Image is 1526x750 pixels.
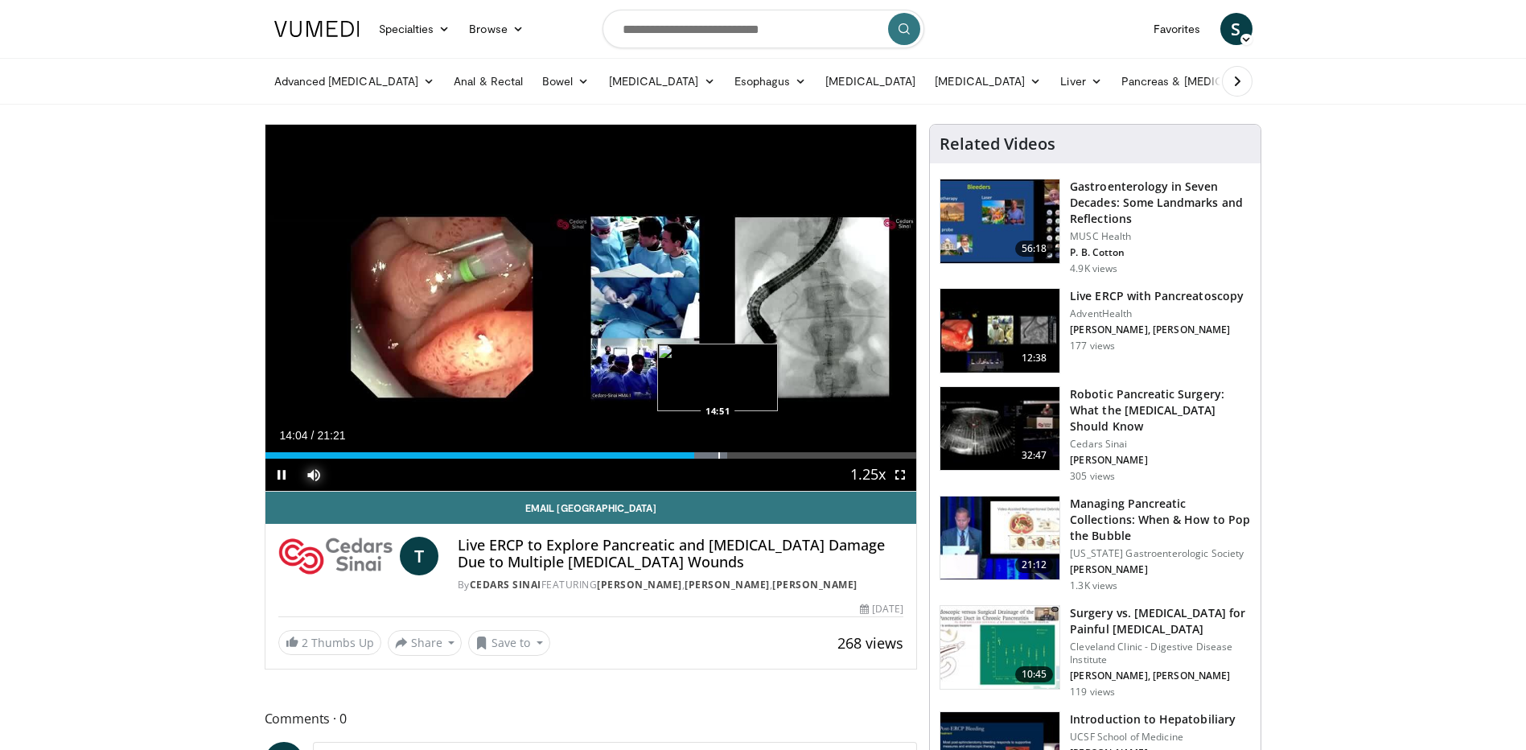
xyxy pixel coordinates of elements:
[1070,670,1251,682] p: [PERSON_NAME], [PERSON_NAME]
[685,578,770,591] a: [PERSON_NAME]
[1051,65,1111,97] a: Liver
[1015,666,1054,682] span: 10:45
[940,288,1251,373] a: 12:38 Live ERCP with Pancreatoscopy AdventHealth [PERSON_NAME], [PERSON_NAME] 177 views
[1070,323,1244,336] p: [PERSON_NAME], [PERSON_NAME]
[940,289,1059,373] img: b8ff7ba1-270f-4e0c-8589-a9d683fcd13f.150x105_q85_crop-smart_upscale.jpg
[274,21,360,37] img: VuMedi Logo
[940,497,1059,580] img: ba13bec6-ff14-477f-b364-fd3f3631e9dc.150x105_q85_crop-smart_upscale.jpg
[1070,386,1251,435] h3: Robotic Pancreatic Surgery: What the [MEDICAL_DATA] Should Know
[940,179,1251,275] a: 56:18 Gastroenterology in Seven Decades: Some Landmarks and Reflections MUSC Health P. B. Cotton ...
[772,578,858,591] a: [PERSON_NAME]
[1070,230,1251,243] p: MUSC Health
[459,13,533,45] a: Browse
[369,13,460,45] a: Specialties
[317,429,345,442] span: 21:21
[1015,350,1054,366] span: 12:38
[1144,13,1211,45] a: Favorites
[925,65,1051,97] a: [MEDICAL_DATA]
[280,429,308,442] span: 14:04
[444,65,533,97] a: Anal & Rectal
[400,537,438,575] a: T
[1070,307,1244,320] p: AdventHealth
[1070,731,1236,744] p: UCSF School of Medicine
[265,492,917,524] a: Email [GEOGRAPHIC_DATA]
[298,459,330,491] button: Mute
[533,65,598,97] a: Bowel
[1070,496,1251,544] h3: Managing Pancreatic Collections: When & How to Pop the Bubble
[1070,246,1251,259] p: P. B. Cotton
[1070,179,1251,227] h3: Gastroenterology in Seven Decades: Some Landmarks and Reflections
[1112,65,1300,97] a: Pancreas & [MEDICAL_DATA]
[940,386,1251,483] a: 32:47 Robotic Pancreatic Surgery: What the [MEDICAL_DATA] Should Know Cedars Sinai [PERSON_NAME] ...
[725,65,816,97] a: Esophagus
[940,496,1251,592] a: 21:12 Managing Pancreatic Collections: When & How to Pop the Bubble [US_STATE] Gastroenterologic ...
[388,630,463,656] button: Share
[816,65,925,97] a: [MEDICAL_DATA]
[1220,13,1252,45] a: S
[1015,241,1054,257] span: 56:18
[265,459,298,491] button: Pause
[311,429,315,442] span: /
[852,459,884,491] button: Playback Rate
[1070,547,1251,560] p: [US_STATE] Gastroenterologic Society
[1070,641,1251,666] p: Cleveland Clinic - Digestive Disease Institute
[1070,438,1251,451] p: Cedars Sinai
[884,459,916,491] button: Fullscreen
[278,630,381,655] a: 2 Thumbs Up
[603,10,924,48] input: Search topics, interventions
[940,387,1059,471] img: 0e8b271f-76a4-4746-a72f-ba1e3cf12946.150x105_q85_crop-smart_upscale.jpg
[940,605,1251,698] a: 10:45 Surgery vs. [MEDICAL_DATA] for Painful [MEDICAL_DATA] Cleveland Clinic - Digestive Disease ...
[1015,557,1054,573] span: 21:12
[1070,605,1251,637] h3: Surgery vs. [MEDICAL_DATA] for Painful [MEDICAL_DATA]
[1070,686,1115,698] p: 119 views
[1070,563,1251,576] p: [PERSON_NAME]
[940,606,1059,690] img: c33e36e8-8fd0-40df-a547-769501cda26d.150x105_q85_crop-smart_upscale.jpg
[458,578,903,592] div: By FEATURING , ,
[940,134,1055,154] h4: Related Videos
[1070,288,1244,304] h3: Live ERCP with Pancreatoscopy
[278,537,393,575] img: Cedars Sinai
[265,65,445,97] a: Advanced [MEDICAL_DATA]
[470,578,541,591] a: Cedars Sinai
[940,179,1059,263] img: bb93d144-f14a-4ef9-9756-be2f2f3d1245.150x105_q85_crop-smart_upscale.jpg
[1070,262,1117,275] p: 4.9K views
[1070,340,1115,352] p: 177 views
[1070,470,1115,483] p: 305 views
[1070,579,1117,592] p: 1.3K views
[837,633,903,653] span: 268 views
[458,537,903,571] h4: Live ERCP to Explore Pancreatic and [MEDICAL_DATA] Damage Due to Multiple [MEDICAL_DATA] Wounds
[599,65,725,97] a: [MEDICAL_DATA]
[597,578,682,591] a: [PERSON_NAME]
[302,635,308,650] span: 2
[1070,454,1251,467] p: [PERSON_NAME]
[1070,711,1236,727] h3: Introduction to Hepatobiliary
[860,602,903,616] div: [DATE]
[657,344,778,411] img: image.jpeg
[468,630,550,656] button: Save to
[265,125,917,492] video-js: Video Player
[265,452,917,459] div: Progress Bar
[265,708,918,729] span: Comments 0
[1015,447,1054,464] span: 32:47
